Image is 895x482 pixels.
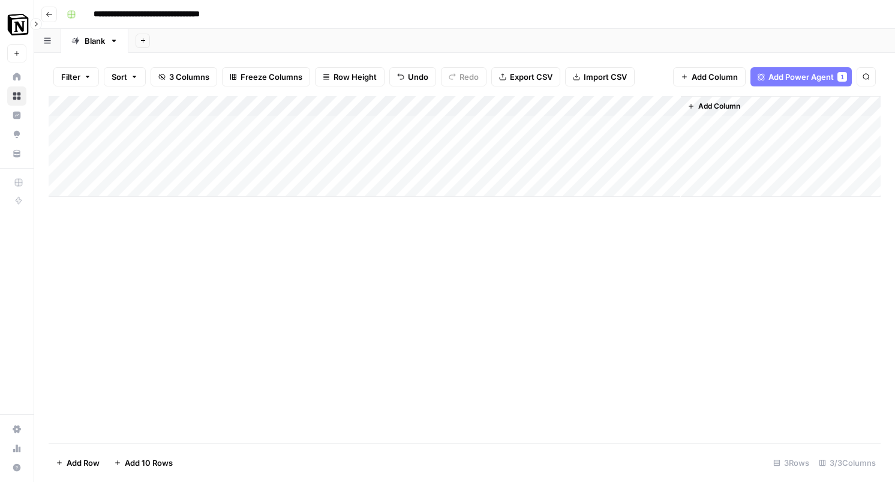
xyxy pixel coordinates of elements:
button: Export CSV [491,67,560,86]
div: 1 [837,72,847,82]
span: Row Height [334,71,377,83]
button: Workspace: Notion [7,10,26,40]
span: Add Column [692,71,738,83]
a: Opportunities [7,125,26,144]
span: Add Column [698,101,740,112]
span: Add Power Agent [768,71,834,83]
img: Notion Logo [7,14,29,35]
button: Import CSV [565,67,635,86]
a: Browse [7,86,26,106]
span: Freeze Columns [241,71,302,83]
button: Add 10 Rows [107,453,180,472]
span: Add Row [67,457,100,469]
a: Home [7,67,26,86]
div: 3 Rows [768,453,814,472]
button: 3 Columns [151,67,217,86]
span: 3 Columns [169,71,209,83]
button: Undo [389,67,436,86]
span: 1 [840,72,844,82]
a: Usage [7,439,26,458]
a: Insights [7,106,26,125]
button: Row Height [315,67,385,86]
button: Add Column [683,98,745,114]
div: Blank [85,35,105,47]
button: Add Column [673,67,746,86]
button: Redo [441,67,486,86]
div: 3/3 Columns [814,453,881,472]
a: Settings [7,420,26,439]
button: Filter [53,67,99,86]
a: Blank [61,29,128,53]
button: Add Row [49,453,107,472]
span: Filter [61,71,80,83]
span: Import CSV [584,71,627,83]
button: Add Power Agent1 [750,67,852,86]
span: Sort [112,71,127,83]
button: Freeze Columns [222,67,310,86]
span: Redo [459,71,479,83]
span: Undo [408,71,428,83]
a: Your Data [7,144,26,163]
span: Add 10 Rows [125,457,173,469]
span: Export CSV [510,71,552,83]
button: Sort [104,67,146,86]
button: Help + Support [7,458,26,477]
